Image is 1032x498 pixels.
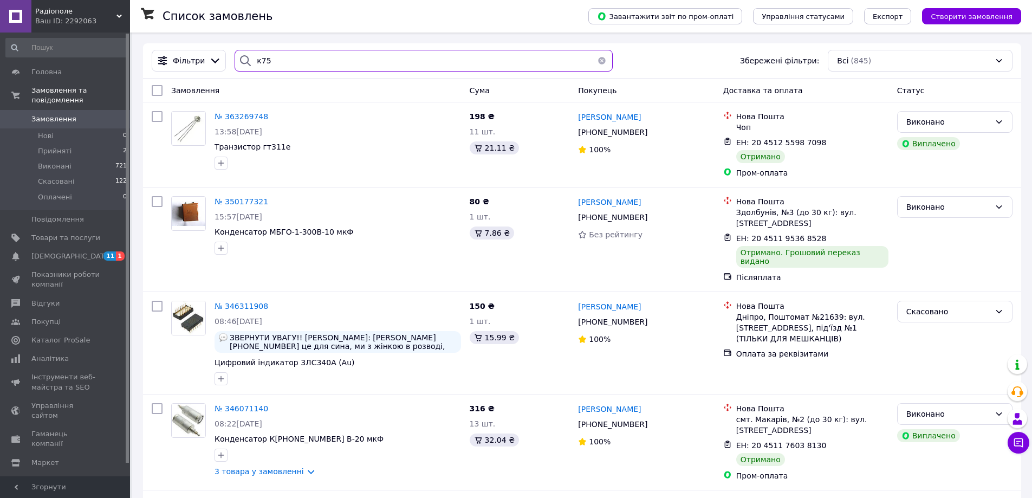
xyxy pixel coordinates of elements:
[31,401,100,421] span: Управління сайтом
[172,112,205,145] img: Фото товару
[736,246,888,268] div: Отримано. Грошовий переказ видано
[906,306,990,318] div: Скасовано
[215,435,384,443] a: Конденсатор К[PHONE_NUMBER] В-20 мкФ
[589,230,642,239] span: Без рейтингу
[578,86,616,95] span: Покупець
[736,348,888,359] div: Оплата за реквізитами
[31,335,90,345] span: Каталог ProSale
[31,251,112,261] span: [DEMOGRAPHIC_DATA]
[215,317,262,326] span: 08:46[DATE]
[897,137,960,150] div: Виплачено
[576,417,650,432] div: [PHONE_NUMBER]
[35,7,116,16] span: Радіополе
[470,434,519,447] div: 32.04 ₴
[470,212,491,221] span: 1 шт.
[123,192,127,202] span: 0
[753,8,853,24] button: Управління статусами
[837,55,848,66] span: Всі
[736,138,827,147] span: ЕН: 20 4512 5598 7098
[215,197,268,206] a: № 350177321
[31,233,100,243] span: Товари та послуги
[736,301,888,312] div: Нова Пошта
[470,197,489,206] span: 80 ₴
[38,146,72,156] span: Прийняті
[851,56,872,65] span: (845)
[736,196,888,207] div: Нова Пошта
[576,314,650,329] div: [PHONE_NUMBER]
[215,358,355,367] a: Цифровий індикатор 3ЛС340А (Au)
[470,227,514,240] div: 7.86 ₴
[597,11,734,21] span: Завантажити звіт по пром-оплаті
[576,125,650,140] div: [PHONE_NUMBER]
[171,196,206,231] a: Фото товару
[5,38,128,57] input: Пошук
[589,437,611,446] span: 100%
[235,50,612,72] input: Пошук за номером замовлення, ПІБ покупця, номером телефону, Email, номером накладної
[31,354,69,364] span: Аналітика
[230,333,457,351] span: ЗВЕРНУТИ УВАГУ!! [PERSON_NAME]: [PERSON_NAME] [PHONE_NUMBER] це для сина, ми з жінкою в розводі, ...
[897,429,960,442] div: Виплачено
[171,86,219,95] span: Замовлення
[215,404,268,413] a: № 346071140
[911,11,1021,20] a: Створити замовлення
[38,161,72,171] span: Виконані
[123,146,127,156] span: 2
[470,112,495,121] span: 198 ₴
[873,12,903,21] span: Експорт
[470,302,495,311] span: 150 ₴
[736,150,785,163] div: Отримано
[470,141,519,154] div: 21.11 ₴
[470,331,519,344] div: 15.99 ₴
[906,408,990,420] div: Виконано
[215,212,262,221] span: 15:57[DATE]
[38,131,54,141] span: Нові
[578,113,641,121] span: [PERSON_NAME]
[723,86,803,95] span: Доставка та оплата
[215,127,262,136] span: 13:58[DATE]
[171,111,206,146] a: Фото товару
[588,8,742,24] button: Завантажити звіт по пром-оплаті
[931,12,1012,21] span: Створити замовлення
[578,301,641,312] a: [PERSON_NAME]
[115,177,127,186] span: 122
[173,55,205,66] span: Фільтри
[215,143,290,151] span: Транзистор гт311е
[31,317,61,327] span: Покупці
[215,302,268,311] a: № 346311908
[123,131,127,141] span: 0
[470,419,496,428] span: 13 шт.
[1008,432,1029,454] button: Чат з покупцем
[38,192,72,202] span: Оплачені
[736,441,827,450] span: ЕН: 20 4511 7603 8130
[215,112,268,121] a: № 363269748
[736,207,888,229] div: Здолбунів, №3 (до 30 кг): вул. [STREET_ADDRESS]
[736,470,888,481] div: Пром-оплата
[589,145,611,154] span: 100%
[215,419,262,428] span: 08:22[DATE]
[578,302,641,311] span: [PERSON_NAME]
[31,372,100,392] span: Інструменти веб-майстра та SEO
[736,122,888,133] div: Чоп
[740,55,819,66] span: Збережені фільтри:
[736,414,888,436] div: смт. Макарів, №2 (до 30 кг): вул. [STREET_ADDRESS]
[922,8,1021,24] button: Створити замовлення
[470,86,490,95] span: Cума
[215,228,353,236] a: Конденсатор МБГО-1-300В-10 мкФ
[171,403,206,438] a: Фото товару
[116,251,125,261] span: 1
[736,167,888,178] div: Пром-оплата
[762,12,845,21] span: Управління статусами
[578,405,641,413] span: [PERSON_NAME]
[172,201,205,227] img: Фото товару
[906,201,990,213] div: Виконано
[736,234,827,243] span: ЕН: 20 4511 9536 8528
[906,116,990,128] div: Виконано
[897,86,925,95] span: Статус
